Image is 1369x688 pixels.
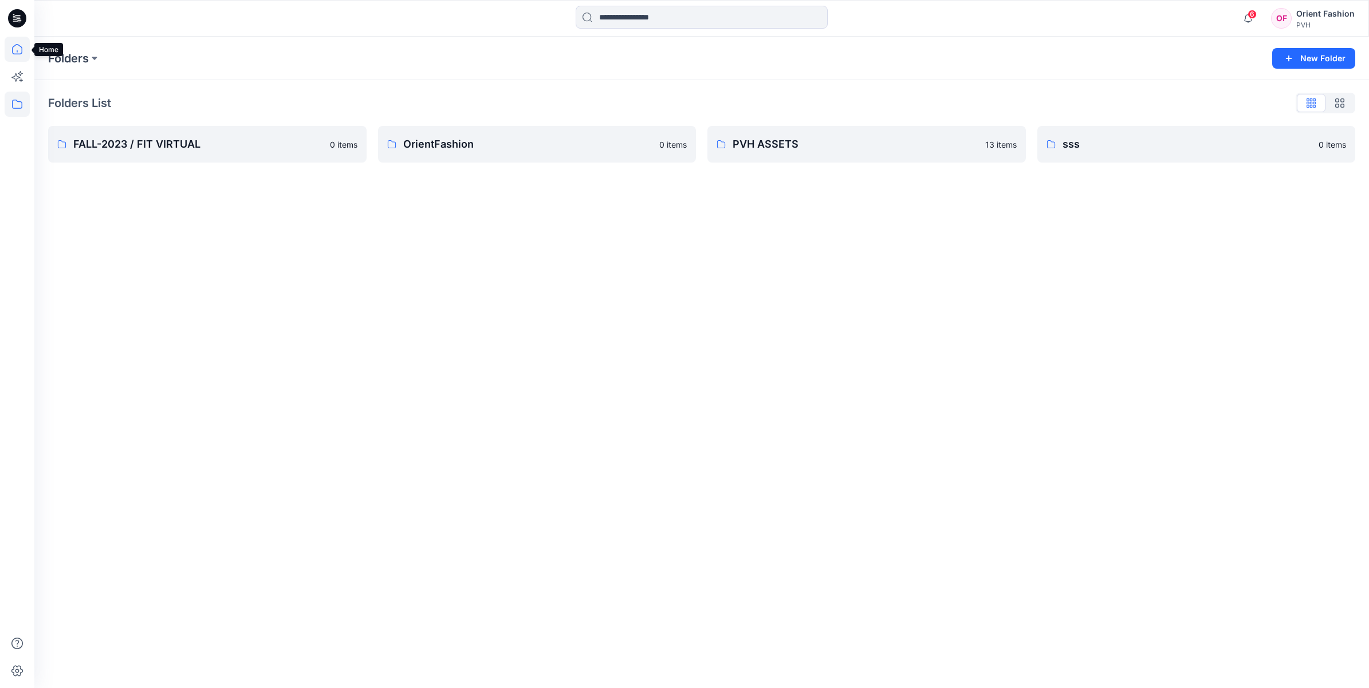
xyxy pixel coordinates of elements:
[733,136,978,152] p: PVH ASSETS
[1272,48,1355,69] button: New Folder
[48,126,367,163] a: FALL-2023 / FIT VIRTUAL0 items
[985,139,1017,151] p: 13 items
[1296,7,1355,21] div: Orient Fashion
[378,126,697,163] a: OrientFashion0 items
[330,139,357,151] p: 0 items
[1037,126,1356,163] a: sss0 items
[1248,10,1257,19] span: 6
[403,136,653,152] p: OrientFashion
[48,94,111,112] p: Folders List
[73,136,323,152] p: FALL-2023 / FIT VIRTUAL
[1271,8,1292,29] div: OF
[659,139,687,151] p: 0 items
[1296,21,1355,29] div: PVH
[48,50,89,66] a: Folders
[707,126,1026,163] a: PVH ASSETS13 items
[1063,136,1312,152] p: sss
[1319,139,1346,151] p: 0 items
